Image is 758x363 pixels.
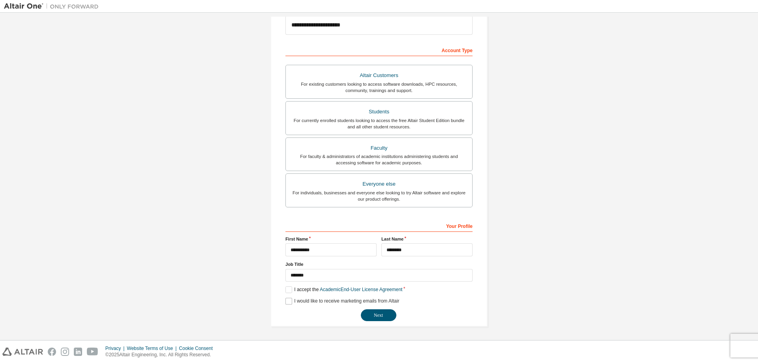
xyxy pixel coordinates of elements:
img: instagram.svg [61,348,69,356]
img: Altair One [4,2,103,10]
div: Website Terms of Use [127,345,179,352]
label: First Name [285,236,377,242]
div: Cookie Consent [179,345,217,352]
label: Last Name [381,236,473,242]
label: I accept the [285,286,402,293]
div: Your Profile [285,219,473,232]
div: Privacy [105,345,127,352]
div: Students [291,106,467,117]
img: youtube.svg [87,348,98,356]
a: Academic End-User License Agreement [320,287,402,292]
label: I would like to receive marketing emails from Altair [285,298,399,305]
div: For individuals, businesses and everyone else looking to try Altair software and explore our prod... [291,190,467,202]
label: Job Title [285,261,473,267]
div: For existing customers looking to access software downloads, HPC resources, community, trainings ... [291,81,467,94]
img: linkedin.svg [74,348,82,356]
img: altair_logo.svg [2,348,43,356]
div: Altair Customers [291,70,467,81]
p: © 2025 Altair Engineering, Inc. All Rights Reserved. [105,352,218,358]
div: For currently enrolled students looking to access the free Altair Student Edition bundle and all ... [291,117,467,130]
div: Everyone else [291,179,467,190]
button: Next [361,309,396,321]
div: For faculty & administrators of academic institutions administering students and accessing softwa... [291,153,467,166]
div: Account Type [285,43,473,56]
img: facebook.svg [48,348,56,356]
div: Faculty [291,143,467,154]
